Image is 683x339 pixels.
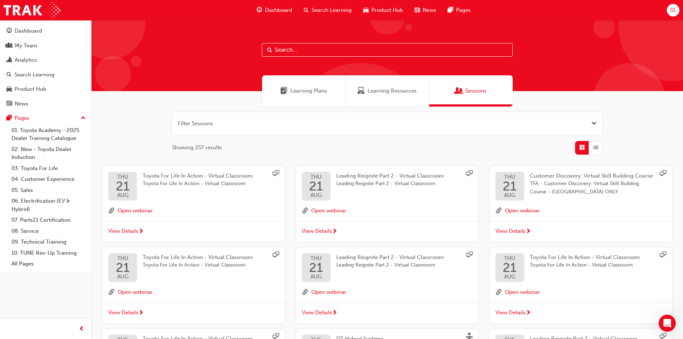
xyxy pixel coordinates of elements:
[15,42,37,50] div: My Team
[302,206,308,216] span: link-icon
[143,173,253,179] span: Toyota For Life In Action - Virtual Classroom
[6,57,12,63] span: chart-icon
[302,309,332,317] span: View Details
[593,143,598,152] span: List
[262,43,513,57] input: Search...
[3,39,89,52] a: My Team
[429,75,513,107] a: SessionsSessions
[302,172,473,201] a: THU21AUGLeading Reignite Part 2 - Virtual ClassroomLeading Reignite Part 2 - Virtual Classroom
[15,56,37,64] div: Analytics
[503,174,517,180] span: THU
[116,261,130,274] span: 21
[526,310,531,316] span: next-icon
[304,6,309,15] span: search-icon
[296,248,478,323] button: THU21AUGLeading Reignite Part 2 - Virtual ClassroomLeading Reignite Part 2 - Virtual Classroomlin...
[526,229,531,235] span: next-icon
[143,261,253,269] span: Toyota For Life In Action - Virtual Classroom
[311,206,346,216] button: Open webinar
[108,309,138,317] span: View Details
[503,256,517,261] span: THU
[530,173,653,179] span: Customer Discovery: Virtual Skill Building Course
[6,101,12,107] span: news-icon
[9,125,89,144] a: 01. Toyota Academy - 2025 Dealer Training Catalogue
[9,163,89,174] a: 03. Toyota For Life
[357,3,409,18] a: car-iconProduct Hub
[503,193,517,198] span: AUG
[172,143,222,152] span: Showing 257 results
[15,100,28,108] div: News
[265,6,292,14] span: Dashboard
[503,274,517,279] span: AUG
[272,251,279,259] span: sessionType_ONLINE_URL-icon
[9,236,89,248] a: 09. Technical Training
[591,119,597,128] button: Open the filter
[103,221,285,242] a: View Details
[530,254,640,260] span: Toyota For Life In Action - Virtual Classroom
[143,180,253,188] span: Toyota For Life In Action - Virtual Classroom
[15,85,46,93] div: Product Hub
[296,221,478,242] a: View Details
[503,261,517,274] span: 21
[336,254,444,260] span: Leading Reignite Part 2 - Virtual Classroom
[108,227,138,235] span: View Details
[409,3,442,18] a: news-iconNews
[302,227,332,235] span: View Details
[108,206,115,216] span: link-icon
[9,226,89,237] a: 08. Service
[357,87,365,95] span: Learning Resources
[312,6,352,14] span: Search Learning
[296,302,478,323] a: View Details
[3,53,89,67] a: Analytics
[6,43,12,49] span: people-icon
[465,87,487,95] span: Sessions
[6,86,12,93] span: car-icon
[490,221,672,242] a: View Details
[3,112,89,125] button: Pages
[138,310,144,316] span: next-icon
[336,173,444,179] span: Leading Reignite Part 2 - Virtual Classroom
[505,288,540,297] button: Open webinar
[6,115,12,122] span: pages-icon
[363,6,369,15] span: car-icon
[108,253,279,282] a: THU21AUGToyota For Life In Action - Virtual ClassroomToyota For Life In Action - Virtual Classroom
[4,2,61,18] img: Trak
[272,170,279,178] span: sessionType_ONLINE_URL-icon
[257,6,262,15] span: guage-icon
[670,6,676,14] span: SS
[296,166,478,242] button: THU21AUGLeading Reignite Part 2 - Virtual ClassroomLeading Reignite Part 2 - Virtual Classroomlin...
[251,3,298,18] a: guage-iconDashboard
[309,174,323,180] span: THU
[530,261,640,269] span: Toyota For Life In Action - Virtual Classroom
[336,261,444,269] span: Leading Reignite Part 2 - Virtual Classroom
[495,253,666,282] a: THU21AUGToyota For Life In Action - Virtual ClassroomToyota For Life In Action - Virtual Classroom
[15,27,42,35] div: Dashboard
[309,180,323,193] span: 21
[309,261,323,274] span: 21
[3,23,89,112] button: DashboardMy TeamAnalyticsSearch LearningProduct HubNews
[495,227,526,235] span: View Details
[660,170,666,178] span: sessionType_ONLINE_URL-icon
[108,288,115,297] span: link-icon
[414,6,420,15] span: news-icon
[302,253,473,282] a: THU21AUGLeading Reignite Part 2 - Virtual ClassroomLeading Reignite Part 2 - Virtual Classroom
[455,87,463,95] span: Sessions
[495,309,526,317] span: View Details
[667,4,679,17] button: SS
[9,196,89,215] a: 06. Electrification (EV & Hybrid)
[530,180,655,196] span: TFA - Customer Discovery: Virtual Skill Building Course - [GEOGRAPHIC_DATA] ONLY
[490,248,672,323] button: THU21AUGToyota For Life In Action - Virtual ClassroomToyota For Life In Action - Virtual Classroo...
[660,251,666,259] span: sessionType_ONLINE_URL-icon
[659,315,676,332] iframe: Intercom live chat
[298,3,357,18] a: search-iconSearch Learning
[311,288,346,297] button: Open webinar
[495,172,666,201] a: THU21AUGCustomer Discovery: Virtual Skill Building CourseTFA - Customer Discovery: Virtual Skill ...
[118,288,153,297] button: Open webinar
[6,72,11,78] span: search-icon
[108,172,279,201] a: THU21AUGToyota For Life In Action - Virtual ClassroomToyota For Life In Action - Virtual Classroom
[9,248,89,259] a: 10. TUNE Rev-Up Training
[346,75,429,107] a: Learning ResourcesLearning Resources
[116,256,130,261] span: THU
[505,206,540,216] button: Open webinar
[466,170,473,178] span: sessionType_ONLINE_URL-icon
